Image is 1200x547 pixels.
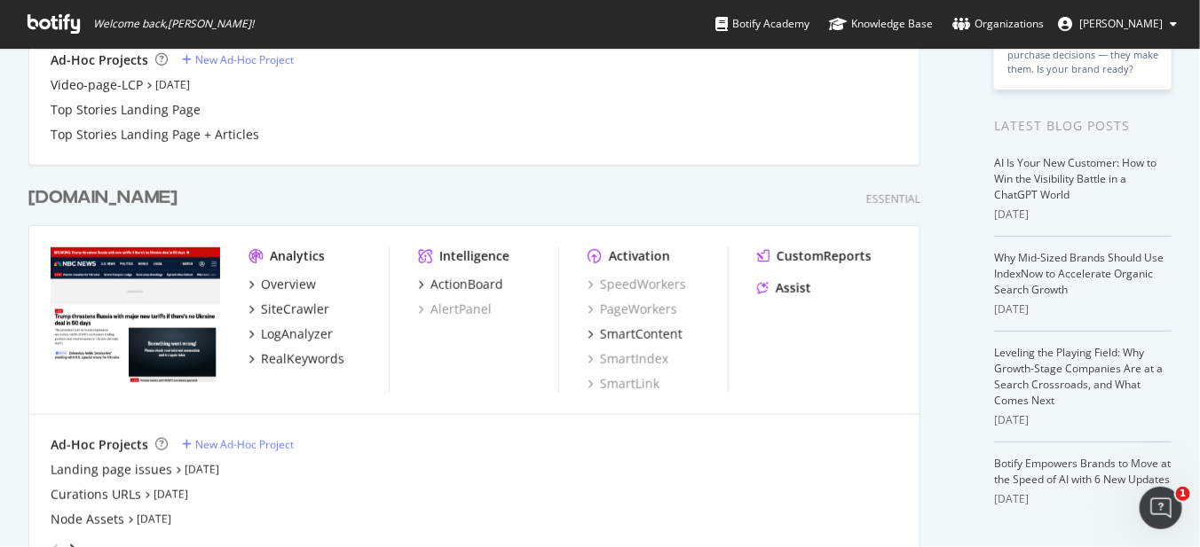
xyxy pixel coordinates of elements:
[182,437,294,452] a: New Ad-Hoc Project
[261,276,316,293] div: Overview
[51,247,220,383] img: nbcnews.com
[51,51,148,69] div: Ad-Hoc Projects
[994,345,1163,408] a: Leveling the Playing Field: Why Growth-Stage Companies Are at a Search Crossroads, and What Comes...
[28,185,178,211] div: [DOMAIN_NAME]
[51,76,143,94] a: Video-page-LCP
[600,325,683,343] div: SmartContent
[829,15,933,33] div: Knowledge Base
[261,325,333,343] div: LogAnalyzer
[715,15,809,33] div: Botify Academy
[261,350,344,368] div: RealKeywords
[994,491,1172,507] div: [DATE]
[270,247,325,265] div: Analytics
[249,301,329,318] a: SiteCrawler
[418,276,503,293] a: ActionBoard
[866,191,920,207] div: Essential
[195,52,294,67] div: New Ad-Hoc Project
[185,462,219,477] a: [DATE]
[249,325,333,343] a: LogAnalyzer
[588,325,683,343] a: SmartContent
[93,17,254,31] span: Welcome back, [PERSON_NAME] !
[757,279,811,297] a: Assist
[137,512,171,527] a: [DATE]
[994,301,1172,317] div: [DATE]
[249,276,316,293] a: Overview
[182,52,294,67] a: New Ad-Hoc Project
[994,116,1172,136] div: Latest Blog Posts
[1079,16,1163,31] span: Joy Kemp
[588,301,677,318] a: PageWorkers
[1044,10,1191,38] button: [PERSON_NAME]
[51,436,148,454] div: Ad-Hoc Projects
[1140,487,1182,529] iframe: Intercom live chat
[439,247,509,265] div: Intelligence
[51,101,201,119] a: Top Stories Landing Page
[261,301,329,318] div: SiteCrawler
[994,155,1157,202] a: AI Is Your New Customer: How to Win the Visibility Battle in a ChatGPT World
[994,456,1171,487] a: Botify Empowers Brands to Move at the Speed of AI with 6 New Updates
[28,185,185,211] a: [DOMAIN_NAME]
[609,247,670,265] div: Activation
[418,301,492,318] a: AlertPanel
[588,276,686,293] a: SpeedWorkers
[1007,34,1158,76] div: AI agents don’t just influence purchase decisions — they make them. Is your brand ready?
[155,77,190,92] a: [DATE]
[249,350,344,368] a: RealKeywords
[51,461,172,479] a: Landing page issues
[994,207,1172,223] div: [DATE]
[952,15,1044,33] div: Organizations
[51,486,141,504] a: Curations URLs
[51,511,124,528] a: Node Assets
[777,247,872,265] div: CustomReports
[1176,487,1190,501] span: 1
[430,276,503,293] div: ActionBoard
[195,437,294,452] div: New Ad-Hoc Project
[757,247,872,265] a: CustomReports
[588,375,659,393] a: SmartLink
[588,350,668,368] a: SmartIndex
[154,487,188,502] a: [DATE]
[776,279,811,297] div: Assist
[994,412,1172,428] div: [DATE]
[994,250,1164,297] a: Why Mid-Sized Brands Should Use IndexNow to Accelerate Organic Search Growth
[51,126,259,144] a: Top Stories Landing Page + Articles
